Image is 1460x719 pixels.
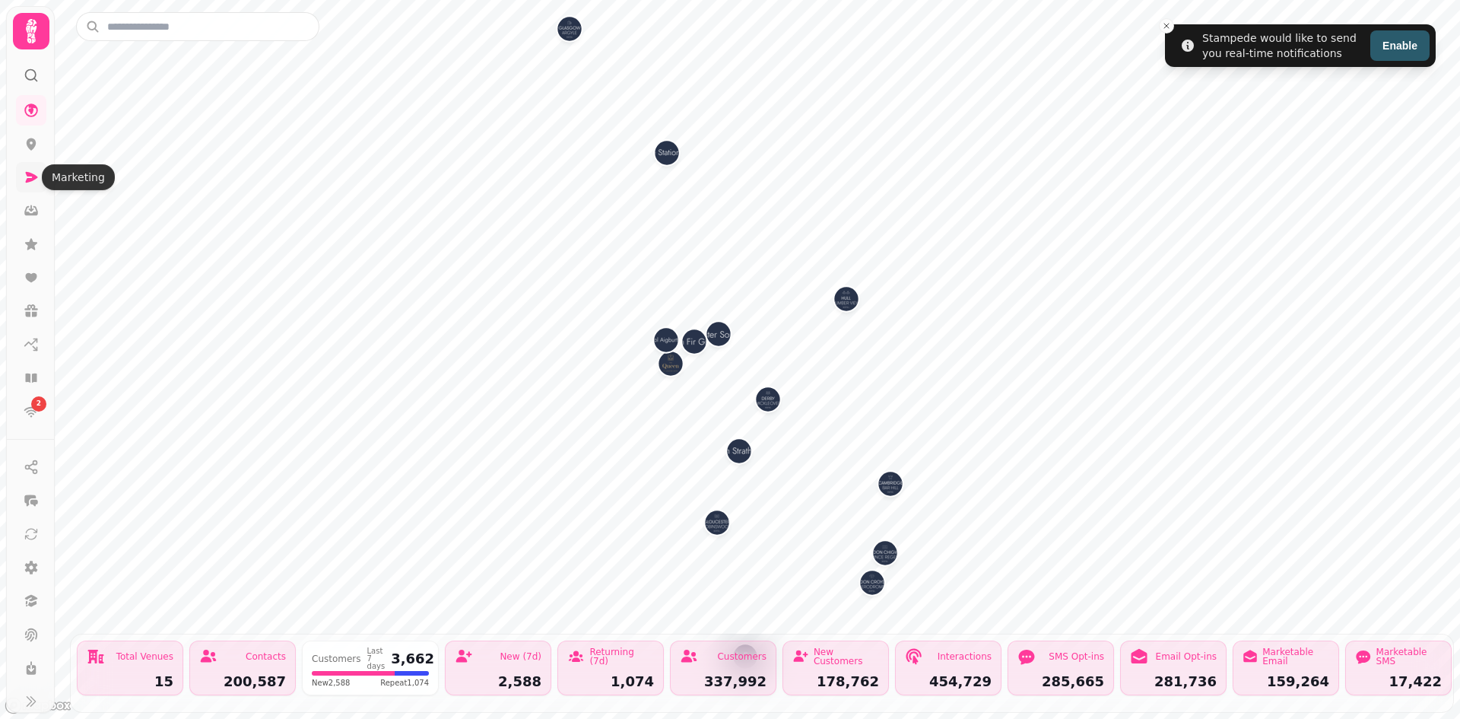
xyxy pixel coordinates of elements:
[860,571,884,595] button: Best Western Croydon - 84326
[1202,30,1364,61] div: Stampede would like to send you real-time notifications
[834,287,859,316] div: Map marker
[659,352,683,376] button: Best Western Queen Chester - 84298
[873,541,897,570] div: Map marker
[455,675,541,689] div: 2,588
[116,652,173,661] div: Total Venues
[727,439,751,463] button: Best Western Birmingham Strathallan
[655,141,679,165] button: Best Western Carlisle - 84314
[905,675,992,689] div: 454,729
[705,511,729,535] button: Best Western Gloucester - 84296
[1243,675,1329,689] div: 159,264
[1355,675,1442,689] div: 17,422
[659,352,683,380] div: Map marker
[42,164,115,190] div: Marketing
[1156,652,1217,661] div: Email Opt-ins
[199,675,286,689] div: 200,587
[873,541,897,565] button: Best Western Prince Regent - 84320
[878,472,903,501] div: Map marker
[589,647,654,666] div: Returning (7d)
[312,677,350,689] span: New 2,588
[717,652,766,661] div: Customers
[814,647,879,666] div: New Customers
[706,322,731,351] div: Map marker
[567,675,654,689] div: 1,074
[5,697,71,714] a: Mapbox logo
[654,328,678,357] div: Map marker
[380,677,429,689] span: Repeat 1,074
[705,511,729,539] div: Map marker
[860,571,884,600] div: Map marker
[1262,647,1329,666] div: Marketable Email
[246,652,286,661] div: Contacts
[878,472,903,496] button: BW Cambridge
[680,675,766,689] div: 337,992
[16,396,46,427] a: 2
[367,647,386,670] div: Last 7 days
[36,399,41,409] span: 2
[391,652,434,666] div: 3,662
[312,654,361,663] div: Customers
[1017,675,1104,689] div: 285,665
[682,329,706,354] button: BW Warrington
[682,329,706,358] div: Map marker
[756,387,780,416] div: Map marker
[1049,652,1104,661] div: SMS Opt-ins
[756,387,780,412] button: Best Western Derby Mickleover - 84307
[1159,18,1174,33] button: Close toast
[1130,675,1217,689] div: 281,736
[706,322,731,346] button: BW Manchester South
[1370,30,1430,61] button: Enable
[727,439,751,468] div: Map marker
[1376,647,1442,666] div: Marketable SMS
[834,287,859,311] button: Best Western Hull - 84311
[500,652,541,661] div: New (7d)
[654,328,678,352] button: BW Liverpool Aigburth
[655,141,679,170] div: Map marker
[87,675,173,689] div: 15
[938,652,992,661] div: Interactions
[792,675,879,689] div: 178,762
